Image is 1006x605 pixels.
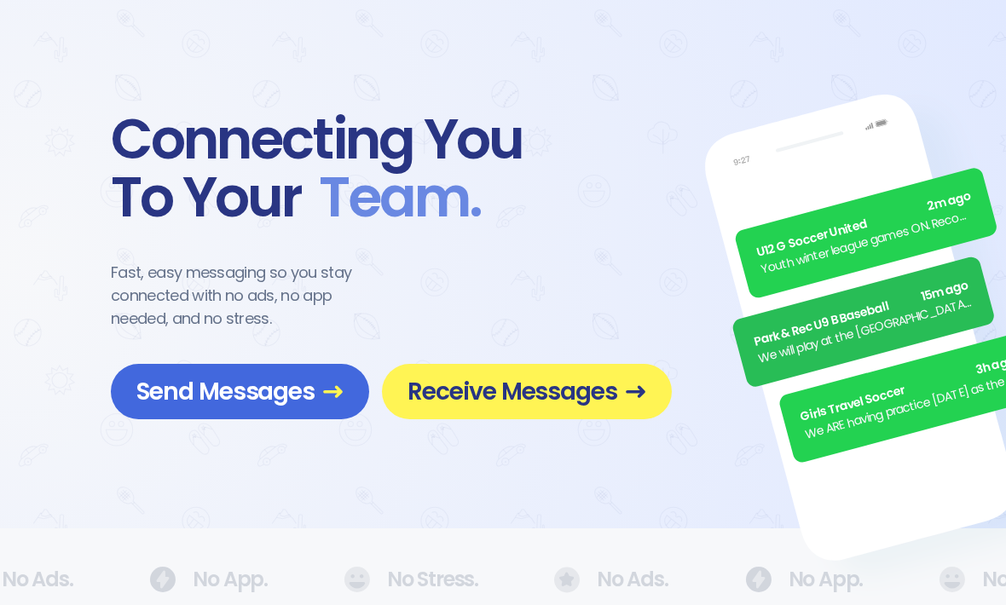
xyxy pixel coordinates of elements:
[344,567,370,592] img: No Ads.
[756,293,975,368] div: We will play at the [GEOGRAPHIC_DATA]. Wear white, be at the field by 5pm.
[754,187,974,262] div: U12 G Soccer United
[745,567,837,592] div: No App.
[939,567,965,592] img: No Ads.
[136,377,344,406] span: Send Messages
[149,567,241,592] div: No App.
[919,276,970,306] span: 15m ago
[759,205,978,279] div: Youth winter league games ON. Recommend running shoes/sneakers for players as option for footwear.
[554,567,580,593] img: No Ads.
[111,111,672,227] div: Connecting You To Your
[344,567,452,592] div: No Stress.
[111,261,384,330] div: Fast, easy messaging so you stay connected with no ads, no app needed, and no stress.
[111,364,369,419] a: Send Messages
[408,377,646,406] span: Receive Messages
[554,567,643,593] div: No Ads.
[926,187,974,216] span: 2m ago
[745,567,772,592] img: No Ads.
[302,169,481,227] span: Team .
[149,567,176,592] img: No Ads.
[382,364,672,419] a: Receive Messages
[752,276,971,351] div: Park & Rec U9 B Baseball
